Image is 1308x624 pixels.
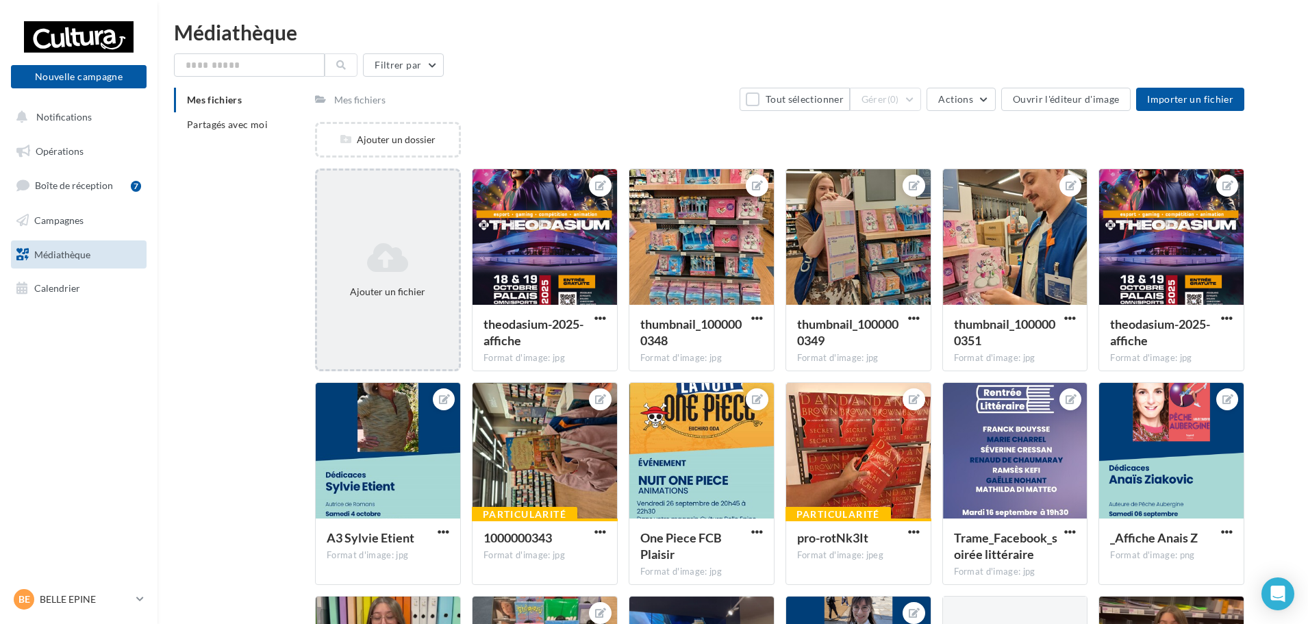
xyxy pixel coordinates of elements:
a: Boîte de réception7 [8,171,149,200]
span: Campagnes [34,214,84,226]
span: Importer un fichier [1147,93,1233,105]
p: BELLE EPINE [40,592,131,606]
span: _Affiche Anais Z [1110,530,1198,545]
span: One Piece FCB Plaisir [640,530,722,562]
a: Médiathèque [8,240,149,269]
button: Gérer(0) [850,88,922,111]
div: Format d'image: jpg [483,352,606,364]
span: Mes fichiers [187,94,242,105]
span: thumbnail_1000000348 [640,316,742,348]
button: Ouvrir l'éditeur d'image [1001,88,1131,111]
div: Format d'image: jpg [640,352,763,364]
div: Format d'image: jpg [1110,352,1233,364]
a: Calendrier [8,274,149,303]
span: Trame_Facebook_soirée littéraire [954,530,1057,562]
div: Format d'image: jpg [797,352,920,364]
button: Filtrer par [363,53,444,77]
span: 1000000343 [483,530,552,545]
a: Campagnes [8,206,149,235]
div: Format d'image: jpg [640,566,763,578]
div: Format d'image: jpg [483,549,606,562]
span: Médiathèque [34,248,90,260]
div: Particularité [472,507,577,522]
span: BE [18,592,30,606]
span: theodasium-2025-affiche [1110,316,1210,348]
div: Format d'image: png [1110,549,1233,562]
div: Ajouter un fichier [323,285,453,299]
button: Actions [927,88,995,111]
div: Format d'image: jpg [327,549,449,562]
span: thumbnail_1000000351 [954,316,1055,348]
span: A3 Sylvie Etient [327,530,414,545]
span: (0) [888,94,899,105]
div: Ajouter un dossier [317,133,459,147]
button: Notifications [8,103,144,132]
span: Notifications [36,111,92,123]
span: Opérations [36,145,84,157]
div: Mes fichiers [334,93,386,107]
button: Nouvelle campagne [11,65,147,88]
span: Partagés avec moi [187,118,268,130]
div: Format d'image: jpg [954,566,1077,578]
div: 7 [131,181,141,192]
span: Calendrier [34,282,80,294]
span: Actions [938,93,972,105]
div: Particularité [785,507,891,522]
button: Tout sélectionner [740,88,849,111]
a: Opérations [8,137,149,166]
a: BE BELLE EPINE [11,586,147,612]
span: pro-rotNk3It [797,530,868,545]
div: Open Intercom Messenger [1261,577,1294,610]
span: thumbnail_1000000349 [797,316,898,348]
div: Format d'image: jpg [954,352,1077,364]
span: theodasium-2025-affiche [483,316,583,348]
div: Format d'image: jpeg [797,549,920,562]
div: Médiathèque [174,22,1292,42]
span: Boîte de réception [35,179,113,191]
button: Importer un fichier [1136,88,1244,111]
